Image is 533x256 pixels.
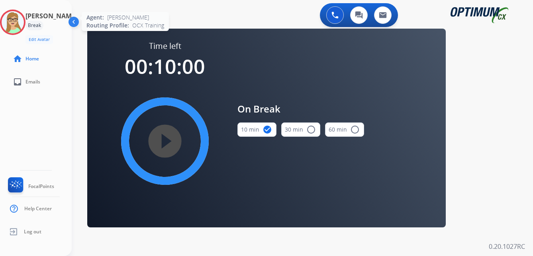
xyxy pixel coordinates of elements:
[132,21,164,29] span: OCX Training
[489,242,525,251] p: 0.20.1027RC
[24,206,52,212] span: Help Center
[237,122,276,137] button: 10 min
[149,41,181,52] span: Time left
[24,229,41,235] span: Log out
[25,21,43,30] div: Break
[25,56,39,62] span: Home
[281,122,320,137] button: 30 min
[25,79,40,85] span: Emails
[86,14,104,21] span: Agent:
[13,77,22,87] mat-icon: inbox
[107,14,149,21] span: [PERSON_NAME]
[25,35,53,44] button: Edit Avatar
[350,125,360,134] mat-icon: radio_button_unchecked
[237,102,364,116] span: On Break
[263,125,272,134] mat-icon: check_circle
[6,177,54,196] a: FocalPoints
[2,11,24,33] img: avatar
[325,122,364,137] button: 60 min
[160,136,170,146] mat-icon: play_circle_filled
[86,21,129,29] span: Routing Profile:
[306,125,316,134] mat-icon: radio_button_unchecked
[28,183,54,190] span: FocalPoints
[125,53,205,80] span: 00:10:00
[13,54,22,64] mat-icon: home
[25,11,77,21] h3: [PERSON_NAME]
